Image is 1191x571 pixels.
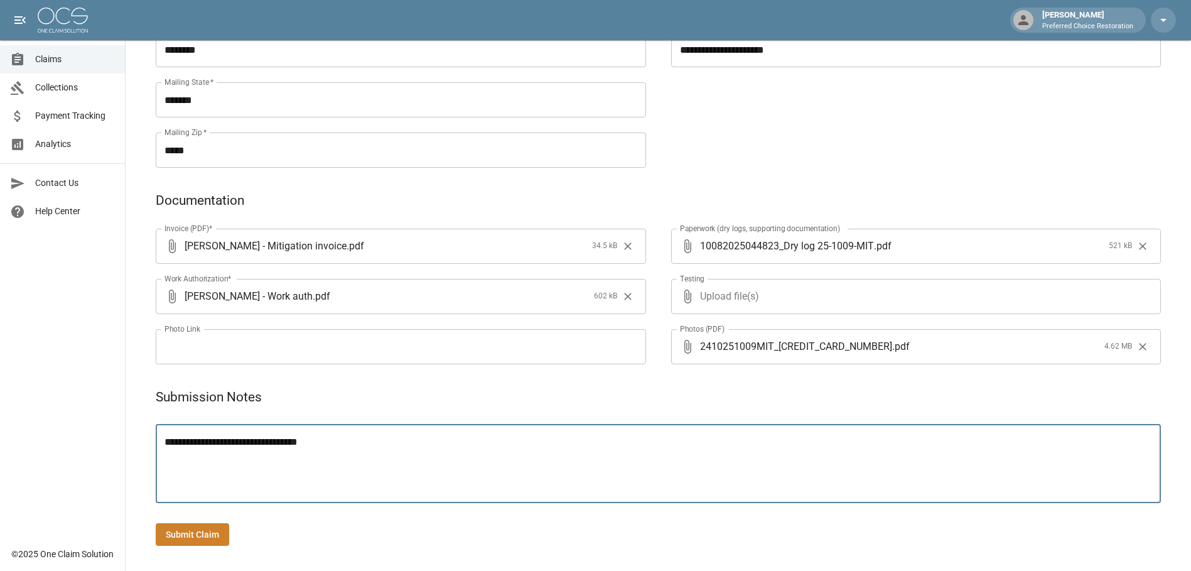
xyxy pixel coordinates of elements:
[592,240,617,253] span: 34.5 kB
[700,279,1128,314] span: Upload file(s)
[1109,240,1132,253] span: 521 kB
[680,273,704,284] label: Testing
[313,289,330,303] span: . pdf
[347,239,364,253] span: . pdf
[594,290,617,303] span: 602 kB
[618,287,637,306] button: Clear
[164,223,213,234] label: Invoice (PDF)*
[185,289,313,303] span: [PERSON_NAME] - Work auth
[680,223,840,234] label: Paperwork (dry logs, supporting documentation)
[1042,21,1133,32] p: Preferred Choice Restoration
[1104,340,1132,353] span: 4.62 MB
[892,339,910,354] span: . pdf
[156,523,229,547] button: Submit Claim
[35,81,115,94] span: Collections
[8,8,33,33] button: open drawer
[164,77,213,87] label: Mailing State
[700,339,892,354] span: 2410251009MIT_[CREDIT_CARD_NUMBER]
[11,548,114,560] div: © 2025 One Claim Solution
[164,324,200,334] label: Photo Link
[38,8,88,33] img: ocs-logo-white-transparent.png
[700,239,874,253] span: 10082025044823_Dry log 25-1009-MIT
[1133,337,1152,356] button: Clear
[1037,9,1138,31] div: [PERSON_NAME]
[35,53,115,66] span: Claims
[1133,237,1152,256] button: Clear
[164,273,232,284] label: Work Authorization*
[35,177,115,190] span: Contact Us
[35,205,115,218] span: Help Center
[35,138,115,151] span: Analytics
[874,239,892,253] span: . pdf
[35,109,115,122] span: Payment Tracking
[680,324,725,334] label: Photos (PDF)
[164,127,207,138] label: Mailing Zip
[185,239,347,253] span: [PERSON_NAME] - Mitigation invoice
[618,237,637,256] button: Clear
